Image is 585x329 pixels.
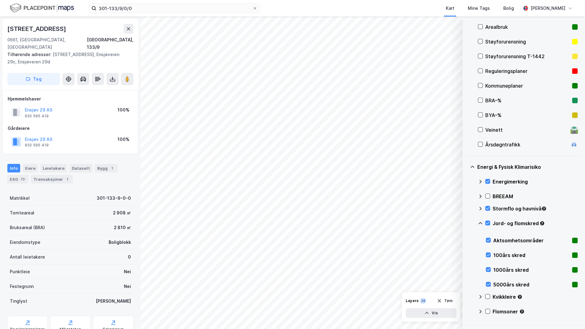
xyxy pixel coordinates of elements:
div: Tinglyst [10,297,27,305]
div: [STREET_ADDRESS] [7,24,67,34]
div: 301-133-9-0-0 [97,195,131,202]
div: Kart [446,5,454,12]
div: Nei [124,283,131,290]
div: 0661, [GEOGRAPHIC_DATA], [GEOGRAPHIC_DATA] [7,36,87,51]
div: Reguleringsplaner [485,67,570,75]
div: Matrikkel [10,195,30,202]
div: 0 [128,253,131,261]
div: Flomsoner [493,308,578,315]
div: [PERSON_NAME] [531,5,565,12]
div: 932 595 419 [25,143,49,148]
button: Tag [7,73,60,85]
div: Punktleie [10,268,30,275]
div: Energimerking [493,178,578,185]
div: 1 [109,165,115,171]
div: Eiere [23,164,38,172]
div: Boligblokk [109,239,131,246]
div: Arealbruk [485,23,570,31]
div: Jord- og flomskred [493,220,578,227]
div: BRA–% [485,97,570,104]
div: Hjemmelshaver [8,95,133,103]
div: Aktsomhetsområder [493,237,570,244]
div: Bygg [95,164,117,172]
div: [PERSON_NAME] [96,297,131,305]
div: Tooltip anchor [517,294,523,300]
iframe: Chat Widget [554,300,585,329]
div: 73 [19,176,26,182]
div: 2 810 ㎡ [114,224,131,231]
div: ESG [7,175,28,183]
div: Stormflo og havnivå [493,205,578,212]
img: logo.f888ab2527a4732fd821a326f86c7f29.svg [10,3,74,13]
div: 28 [420,298,427,304]
div: Mine Tags [468,5,490,12]
div: Layers [406,298,419,303]
div: 1 [64,176,70,182]
div: Datasett [69,164,92,172]
div: Kommuneplaner [485,82,570,89]
span: Tilhørende adresser: [7,52,53,57]
div: Bruksareal (BRA) [10,224,45,231]
button: Vis [406,308,456,318]
div: Bolig [503,5,514,12]
div: 🛣️ [570,126,578,134]
div: 100års skred [493,251,570,259]
div: Energi & Fysisk Klimarisiko [477,163,578,171]
div: 932 595 419 [25,114,49,119]
div: 2 908 ㎡ [113,209,131,217]
div: Leietakere [40,164,67,172]
input: Søk på adresse, matrikkel, gårdeiere, leietakere eller personer [96,4,252,13]
div: Tomteareal [10,209,34,217]
div: Veinett [485,126,568,134]
div: BYA–% [485,112,570,119]
div: Info [7,164,20,172]
div: Eiendomstype [10,239,40,246]
div: Kvikkleire [493,293,578,301]
div: Støyforurensning T-1442 [485,53,570,60]
div: Tooltip anchor [519,309,525,314]
div: Festegrunn [10,283,34,290]
div: Tooltip anchor [539,221,545,226]
div: Støyforurensning [485,38,570,45]
div: Antall leietakere [10,253,45,261]
div: 100% [117,106,129,114]
button: Tøm [433,296,456,306]
div: Gårdeiere [8,125,133,132]
div: Årsdøgntrafikk [485,141,568,148]
div: Tooltip anchor [541,206,547,211]
div: 5000års skred [493,281,570,288]
div: Nei [124,268,131,275]
div: [GEOGRAPHIC_DATA], 133/9 [87,36,133,51]
div: BREEAM [493,193,578,200]
div: 100% [117,136,129,143]
div: Transaksjoner [31,175,73,183]
div: [STREET_ADDRESS], Ensjøveien 29c, Ensjøveien 29d [7,51,129,66]
div: 1000års skred [493,266,570,274]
